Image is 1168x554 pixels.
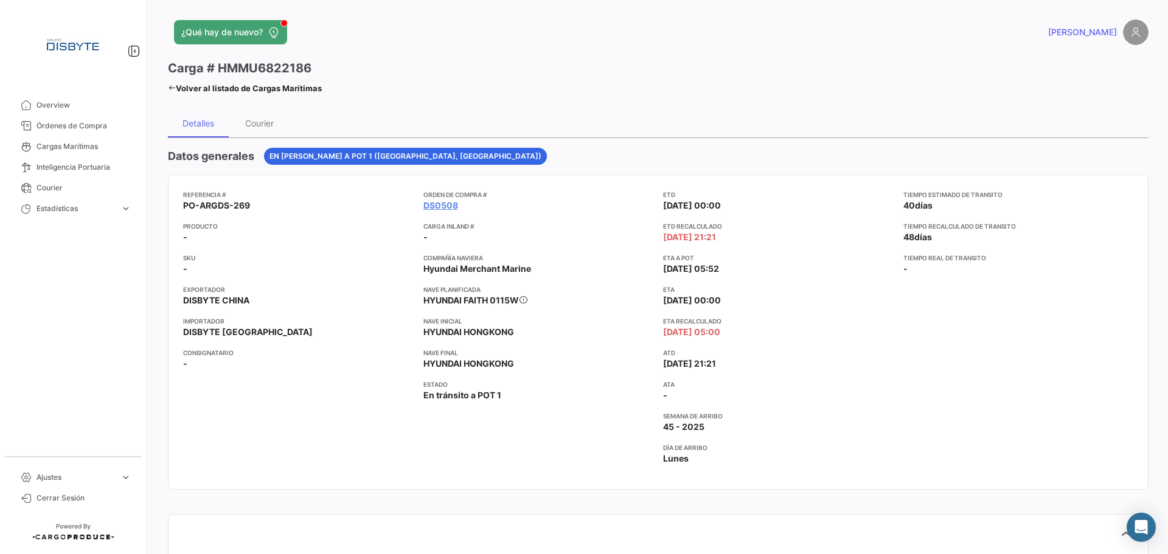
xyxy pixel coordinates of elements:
[663,348,894,358] app-card-info-title: ATD
[423,358,514,370] span: HYUNDAI HONGKONG
[1048,26,1117,38] span: [PERSON_NAME]
[663,231,716,243] span: [DATE] 21:21
[269,151,541,162] span: En [PERSON_NAME] a POT 1 ([GEOGRAPHIC_DATA], [GEOGRAPHIC_DATA])
[903,232,914,242] span: 48
[423,285,654,294] app-card-info-title: Nave planificada
[663,421,704,433] span: 45 - 2025
[181,26,263,38] span: ¿Qué hay de nuevo?
[36,472,116,483] span: Ajustes
[183,199,250,212] span: PO-ARGDS-269
[10,178,136,198] a: Courier
[120,203,131,214] span: expand_more
[663,452,689,465] span: Lunes
[423,253,654,263] app-card-info-title: Compañía naviera
[183,231,187,243] span: -
[663,221,894,231] app-card-info-title: ETD Recalculado
[183,358,187,370] span: -
[168,60,311,77] h3: Carga # HMMU6822186
[183,253,414,263] app-card-info-title: SKU
[36,100,131,111] span: Overview
[36,162,131,173] span: Inteligencia Portuaria
[183,263,187,275] span: -
[663,263,719,275] span: [DATE] 05:52
[423,348,654,358] app-card-info-title: Nave final
[183,326,313,338] span: DISBYTE [GEOGRAPHIC_DATA]
[903,221,1134,231] app-card-info-title: Tiempo recalculado de transito
[423,295,519,305] span: HYUNDAI FAITH 0115W
[36,141,131,152] span: Cargas Marítimas
[903,190,1134,199] app-card-info-title: Tiempo estimado de transito
[120,472,131,483] span: expand_more
[663,326,720,338] span: [DATE] 05:00
[663,443,894,452] app-card-info-title: Día de Arribo
[43,15,103,75] img: Logo+disbyte.jpeg
[36,120,131,131] span: Órdenes de Compra
[423,199,458,212] a: DS0508
[663,316,894,326] app-card-info-title: ETA Recalculado
[423,326,514,338] span: HYUNDAI HONGKONG
[182,118,214,128] div: Detalles
[663,358,716,370] span: [DATE] 21:21
[663,411,894,421] app-card-info-title: Semana de Arribo
[663,389,667,401] span: -
[245,118,274,128] div: Courier
[423,190,654,199] app-card-info-title: Orden de Compra #
[183,348,414,358] app-card-info-title: Consignatario
[10,116,136,136] a: Órdenes de Compra
[423,221,654,231] app-card-info-title: Carga inland #
[914,232,932,242] span: días
[168,80,322,97] a: Volver al listado de Cargas Marítimas
[663,285,894,294] app-card-info-title: ETA
[183,190,414,199] app-card-info-title: Referencia #
[903,200,915,210] span: 40
[423,389,501,401] span: En tránsito a POT 1
[174,20,287,44] button: ¿Qué hay de nuevo?
[36,493,131,504] span: Cerrar Sesión
[903,253,1134,263] app-card-info-title: Tiempo real de transito
[36,203,116,214] span: Estadísticas
[663,190,894,199] app-card-info-title: ETD
[10,157,136,178] a: Inteligencia Portuaria
[183,221,414,231] app-card-info-title: Producto
[423,263,531,275] span: Hyundai Merchant Marine
[183,294,249,306] span: DISBYTE CHINA
[423,379,654,389] app-card-info-title: Estado
[423,316,654,326] app-card-info-title: Nave inicial
[168,148,254,165] h4: Datos generales
[663,199,721,212] span: [DATE] 00:00
[903,263,908,274] span: -
[663,294,721,306] span: [DATE] 00:00
[1127,513,1156,542] div: Abrir Intercom Messenger
[183,316,414,326] app-card-info-title: Importador
[36,182,131,193] span: Courier
[663,253,894,263] app-card-info-title: ETA a POT
[10,95,136,116] a: Overview
[1123,19,1149,45] img: placeholder-user.png
[663,379,894,389] app-card-info-title: ATA
[915,200,933,210] span: días
[10,136,136,157] a: Cargas Marítimas
[423,231,428,243] span: -
[183,285,414,294] app-card-info-title: Exportador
